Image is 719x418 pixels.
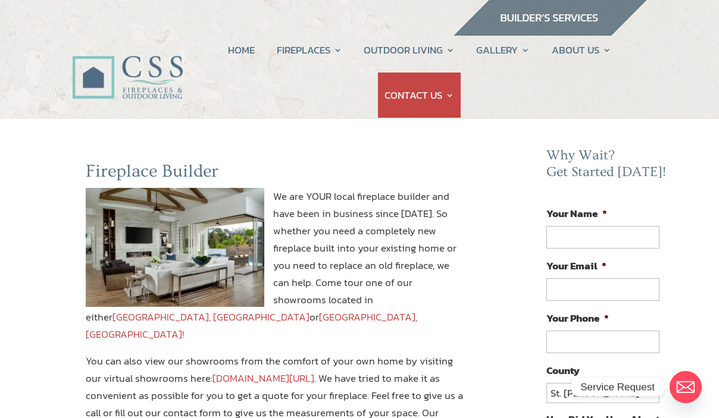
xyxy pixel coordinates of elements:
a: FIREPLACES [277,27,342,73]
label: County [546,364,580,377]
h2: Why Wait? Get Started [DATE]! [546,147,669,186]
a: Email [670,371,702,403]
a: CONTACT US [384,73,454,118]
a: OUTDOOR LIVING [364,27,455,73]
a: builder services construction supply [453,24,647,40]
label: Your Name [546,207,607,220]
label: Your Phone [546,312,609,325]
label: Your Email [546,259,607,272]
h2: Fireplace Builder [86,161,468,188]
a: [GEOGRAPHIC_DATA], [GEOGRAPHIC_DATA]! [86,309,417,342]
a: [DOMAIN_NAME][URL] [212,370,314,386]
a: ABOUT US [552,27,611,73]
a: [GEOGRAPHIC_DATA], [GEOGRAPHIC_DATA] [112,309,310,325]
img: fireplace builder jacksonville fl and ormond beach fl [86,188,264,307]
img: CSS Fireplaces & Outdoor Living (Formerly Construction Solutions & Supply)- Jacksonville Ormond B... [72,26,183,104]
a: GALLERY [476,27,530,73]
p: We are YOUR local fireplace builder and have been in business since [DATE]. So whether you need a... [86,188,468,353]
a: HOME [228,27,255,73]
